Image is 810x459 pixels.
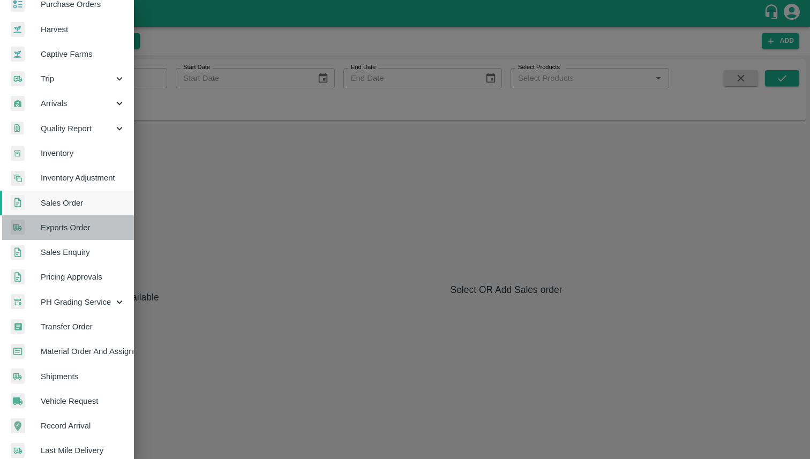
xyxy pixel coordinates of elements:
span: Trip [41,73,114,85]
img: sales [11,245,25,260]
img: qualityReport [11,122,24,135]
span: Sales Order [41,197,125,209]
img: harvest [11,21,25,37]
img: whArrival [11,96,25,111]
img: whTransfer [11,319,25,335]
span: Vehicle Request [41,395,125,407]
img: centralMaterial [11,344,25,359]
span: PH Grading Service [41,296,114,308]
img: sales [11,195,25,210]
img: delivery [11,443,25,458]
img: shipments [11,220,25,235]
span: Transfer Order [41,321,125,333]
span: Quality Report [41,123,114,134]
span: Material Order And Assignment [41,345,125,357]
img: delivery [11,71,25,87]
span: Pricing Approvals [41,271,125,283]
span: Last Mile Delivery [41,445,125,456]
img: harvest [11,46,25,62]
img: recordArrival [11,418,25,433]
span: Captive Farms [41,48,125,60]
span: Harvest [41,24,125,35]
span: Inventory Adjustment [41,172,125,184]
img: vehicle [11,393,25,409]
span: Arrivals [41,97,114,109]
span: Record Arrival [41,420,125,432]
span: Exports Order [41,222,125,234]
img: shipments [11,368,25,384]
img: inventory [11,170,25,186]
img: sales [11,269,25,285]
span: Shipments [41,371,125,382]
span: Inventory [41,147,125,159]
img: whTracker [11,294,25,310]
span: Sales Enquiry [41,246,125,258]
img: whInventory [11,146,25,161]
